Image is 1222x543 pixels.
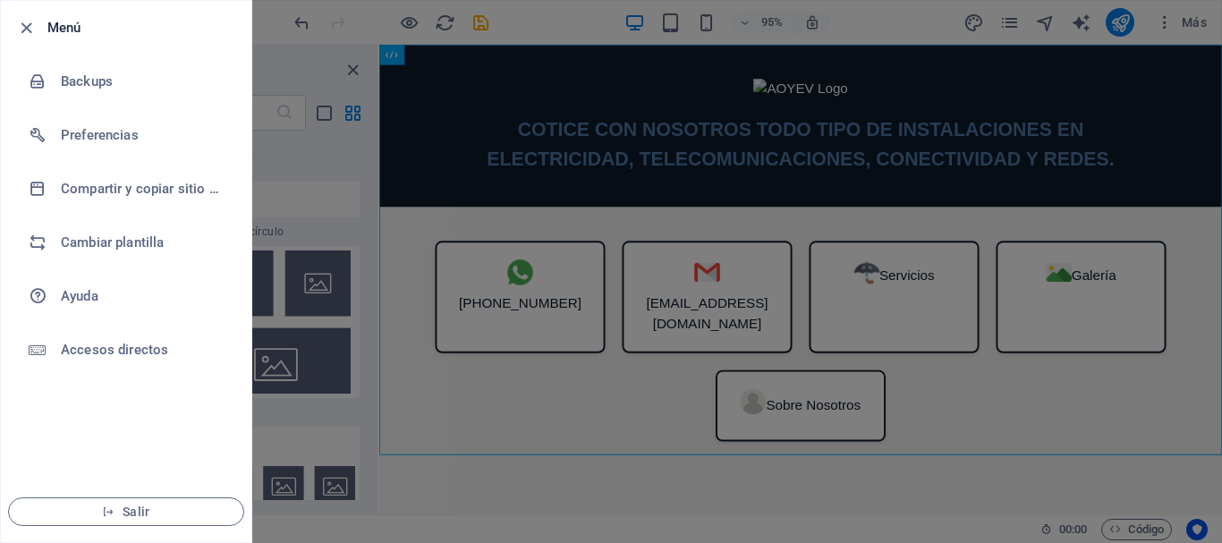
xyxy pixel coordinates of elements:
span: Salir [23,505,229,519]
h6: Ayuda [61,285,226,307]
button: Salir [8,497,244,526]
h6: Cambiar plantilla [61,232,226,253]
h6: Backups [61,71,226,92]
h6: Menú [47,17,237,38]
h6: Compartir y copiar sitio web [61,178,226,199]
a: Ayuda [1,269,251,323]
h6: Accesos directos [61,339,226,361]
h6: Preferencias [61,124,226,146]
